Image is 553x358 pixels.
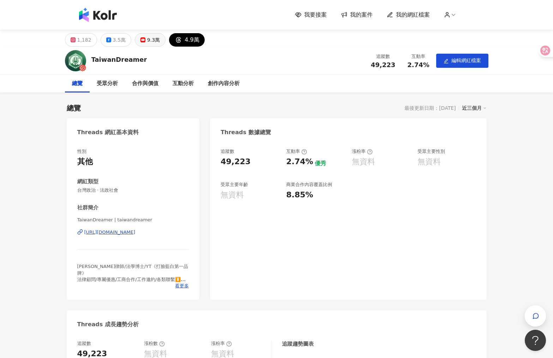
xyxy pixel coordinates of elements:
a: [URL][DOMAIN_NAME] [77,229,189,235]
button: edit編輯網紅檔案 [436,54,488,68]
span: TaiwanDreamer | taiwandreamer [77,217,189,223]
div: 追蹤數 [77,340,91,347]
div: 總覽 [67,103,81,113]
iframe: Help Scout Beacon - Open [525,330,546,351]
a: 我的案件 [341,11,373,19]
span: 我要接案 [304,11,327,19]
div: 漲粉率 [211,340,232,347]
div: 合作與價值 [132,79,158,88]
div: 8.85% [286,190,313,201]
div: 互動率 [405,53,432,60]
a: 我要接案 [295,11,327,19]
span: 台灣政治 · 法政社會 [77,187,189,193]
span: 我的案件 [350,11,373,19]
div: 無資料 [417,156,441,167]
div: 互動分析 [173,79,194,88]
div: 性別 [77,148,86,155]
div: Threads 數據總覽 [221,129,271,136]
div: 商業合作內容覆蓋比例 [286,181,332,188]
div: 受眾主要年齡 [221,181,248,188]
div: 社群簡介 [77,204,98,211]
div: Threads 網紅基本資料 [77,129,139,136]
div: 近三個月 [462,103,487,113]
span: 我的網紅檔案 [396,11,430,19]
div: TaiwanDreamer [91,55,147,64]
div: 最後更新日期：[DATE] [404,105,456,111]
div: 受眾分析 [97,79,118,88]
div: 2.74% [286,156,313,167]
div: 追蹤數 [221,148,234,155]
span: 看更多 [175,283,189,289]
div: 其他 [77,156,93,167]
div: 無資料 [221,190,244,201]
div: 49,223 [221,156,251,167]
button: 1,182 [65,33,97,47]
div: 追蹤趨勢圖表 [282,340,314,348]
div: Threads 成長趨勢分析 [77,321,139,328]
span: edit [444,59,449,64]
div: 9.3萬 [147,35,160,45]
div: 4.9萬 [185,35,199,45]
button: 3.5萬 [101,33,131,47]
button: 9.3萬 [135,33,166,47]
button: 4.9萬 [169,33,204,47]
div: 優秀 [315,160,326,167]
div: 3.5萬 [113,35,126,45]
img: KOL Avatar [65,50,86,71]
img: logo [79,8,117,22]
div: 創作內容分析 [208,79,240,88]
span: 49,223 [371,61,395,68]
span: 編輯網紅檔案 [451,58,481,63]
div: 1,182 [77,35,91,45]
div: 總覽 [72,79,83,88]
div: 受眾主要性別 [417,148,445,155]
div: 互動率 [286,148,307,155]
a: 我的網紅檔案 [387,11,430,19]
span: [PERSON_NAME]律師/法學博士/YT《打臉藍白第一品牌》 法律顧問/專屬優惠/工商合作/工作邀約/各類聯繫⏬ [EMAIL_ADDRESS][DOMAIN_NAME] 為台派提供論述子... [77,264,188,295]
div: 漲粉數 [144,340,165,347]
span: 2.74% [407,61,429,68]
div: [URL][DOMAIN_NAME] [84,229,136,235]
div: 網紅類型 [77,178,98,185]
div: 追蹤數 [370,53,397,60]
div: 無資料 [352,156,375,167]
div: 漲粉率 [352,148,373,155]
